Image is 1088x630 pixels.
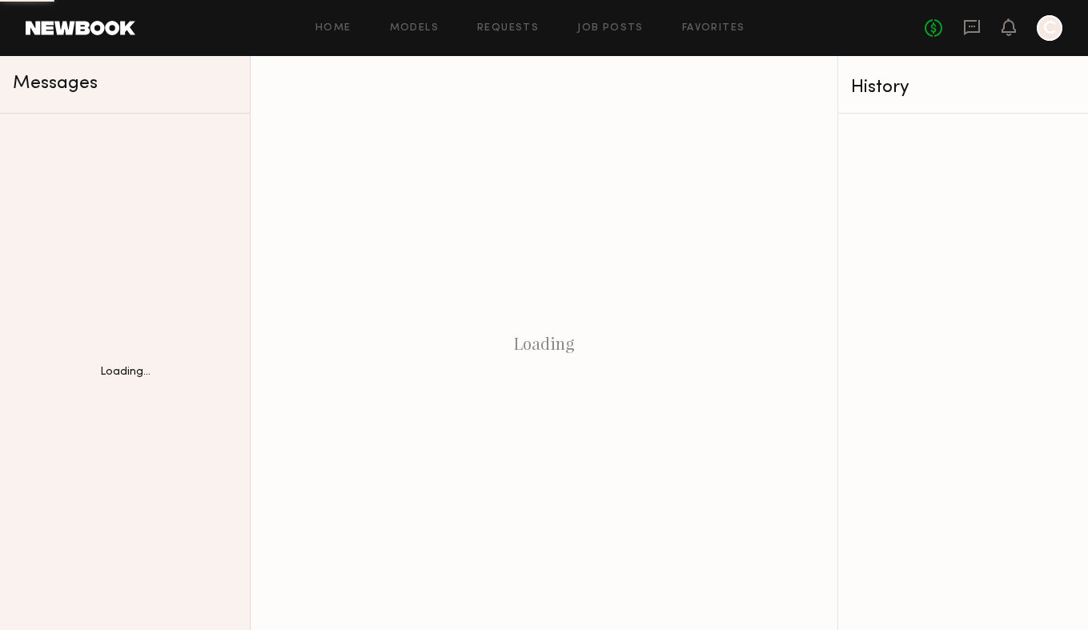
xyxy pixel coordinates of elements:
a: Favorites [682,23,745,34]
a: Models [390,23,439,34]
a: Home [315,23,351,34]
div: Loading... [100,367,151,378]
div: Loading [251,56,837,630]
span: Messages [13,74,98,93]
a: C [1037,15,1062,41]
a: Requests [477,23,539,34]
div: History [851,78,1075,97]
a: Job Posts [577,23,644,34]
